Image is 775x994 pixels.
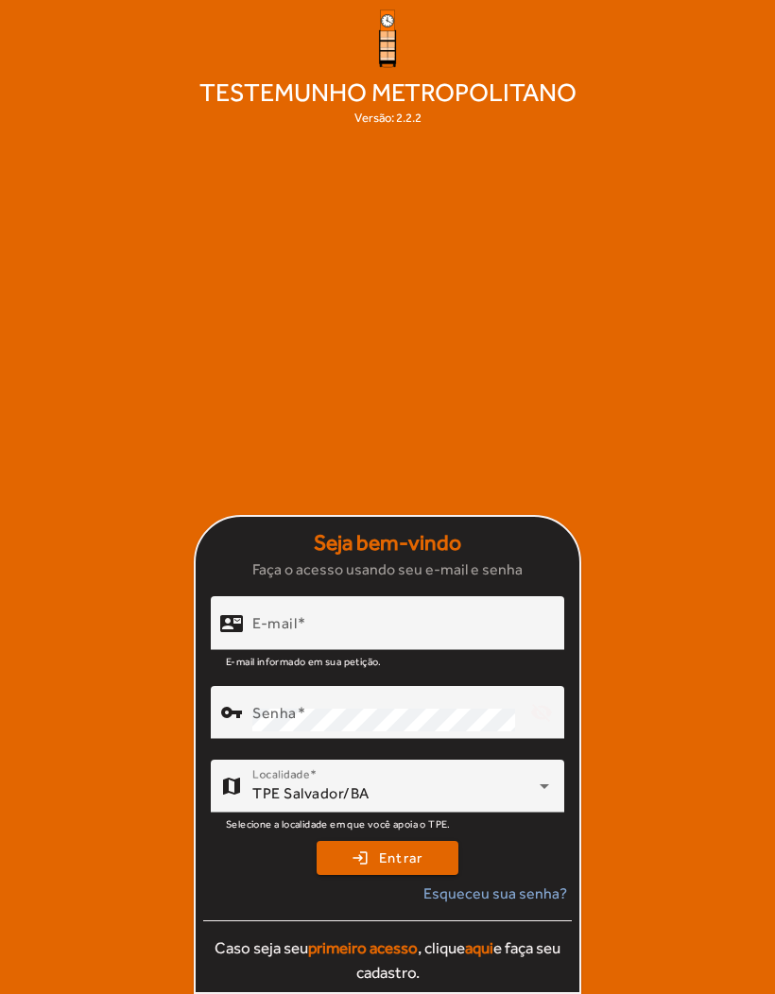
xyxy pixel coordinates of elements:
strong: aqui [465,938,493,957]
mat-icon: contact_mail [220,612,243,635]
span: Faça o acesso usando seu e-mail e senha [252,558,523,581]
mat-hint: E-mail informado em sua petição. [226,650,382,671]
div: Versão: 2.2.2 [354,109,422,128]
div: Caso seja seu , clique e faça seu cadastro. [203,936,572,985]
mat-icon: visibility_off [519,690,564,735]
mat-label: E-mail [252,614,297,632]
span: Testemunho Metropolitano [192,76,584,109]
mat-hint: Selecione a localidade em que você apoia o TPE. [226,813,451,833]
span: Esqueceu sua senha? [423,883,567,905]
mat-icon: vpn_key [220,701,243,724]
mat-label: Senha [252,704,297,722]
span: Entrar [379,848,423,869]
mat-label: Localidade [252,767,310,780]
strong: primeiro acesso [308,938,418,957]
strong: Seja bem-vindo [314,526,461,559]
button: Entrar [317,841,458,875]
span: TPE Salvador/BA [252,784,370,802]
mat-icon: map [220,775,243,797]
